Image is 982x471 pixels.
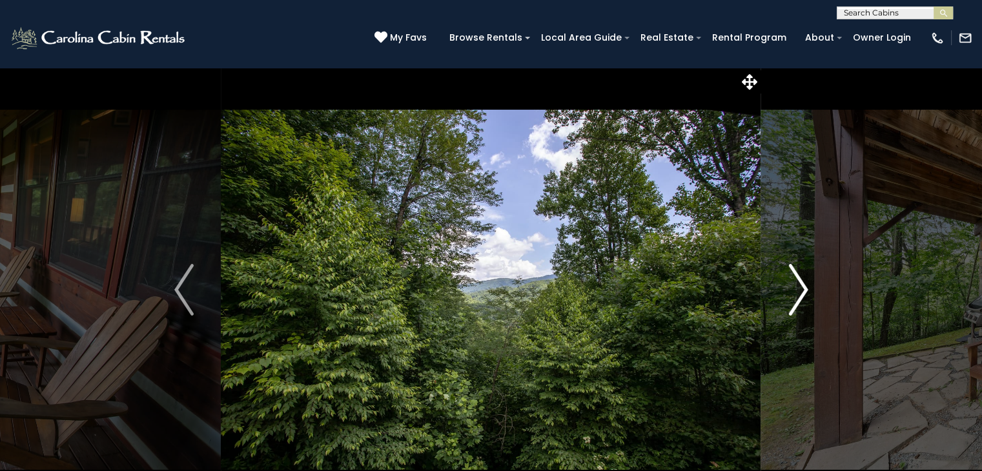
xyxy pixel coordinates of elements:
img: phone-regular-white.png [930,31,945,45]
a: Browse Rentals [443,28,529,48]
a: Real Estate [634,28,700,48]
img: mail-regular-white.png [958,31,972,45]
img: White-1-2.png [10,25,189,51]
img: arrow [174,264,194,316]
a: About [799,28,841,48]
a: My Favs [374,31,430,45]
a: Rental Program [706,28,793,48]
a: Local Area Guide [535,28,628,48]
span: My Favs [390,31,427,45]
img: arrow [788,264,808,316]
a: Owner Login [846,28,917,48]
